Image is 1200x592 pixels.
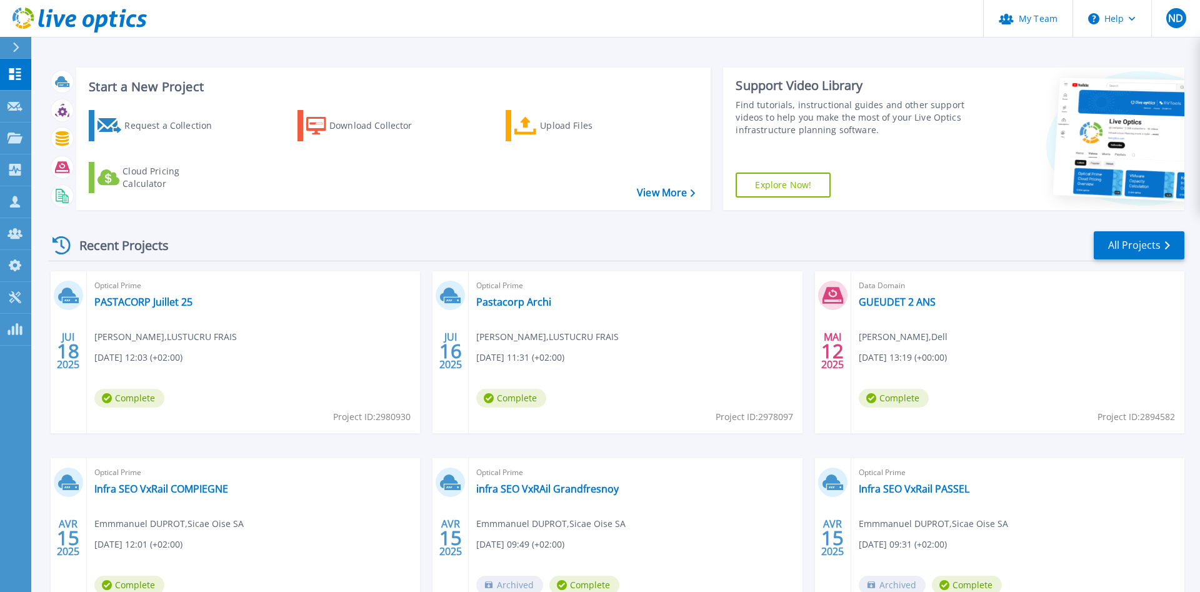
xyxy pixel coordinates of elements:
[94,351,182,364] span: [DATE] 12:03 (+02:00)
[57,533,79,543] span: 15
[476,351,564,364] span: [DATE] 11:31 (+02:00)
[439,533,462,543] span: 15
[56,328,80,374] div: JUI 2025
[736,99,971,136] div: Find tutorials, instructional guides and other support videos to help you make the most of your L...
[859,483,969,495] a: Infra SEO VxRail PASSEL
[1097,410,1175,424] span: Project ID: 2894582
[57,346,79,356] span: 18
[94,483,228,495] a: Infra SEO VxRail COMPIEGNE
[124,113,224,138] div: Request a Collection
[329,113,429,138] div: Download Collector
[94,330,237,344] span: [PERSON_NAME] , LUSTUCRU FRAIS
[476,330,619,344] span: [PERSON_NAME] , LUSTUCRU FRAIS
[439,515,462,561] div: AVR 2025
[859,330,947,344] span: [PERSON_NAME] , Dell
[821,346,844,356] span: 12
[439,328,462,374] div: JUI 2025
[476,296,551,308] a: Pastacorp Archi
[476,389,546,408] span: Complete
[859,517,1008,531] span: Emmmanuel DUPROT , Sicae Oise SA
[506,110,645,141] a: Upload Files
[89,80,695,94] h3: Start a New Project
[736,173,831,198] a: Explore Now!
[94,296,192,308] a: PASTACORP Juillet 25
[637,187,695,199] a: View More
[859,538,947,551] span: [DATE] 09:31 (+02:00)
[859,351,947,364] span: [DATE] 13:19 (+00:00)
[1168,13,1183,23] span: ND
[716,410,793,424] span: Project ID: 2978097
[94,466,412,479] span: Optical Prime
[94,389,164,408] span: Complete
[48,230,186,261] div: Recent Projects
[439,346,462,356] span: 16
[89,110,228,141] a: Request a Collection
[94,517,244,531] span: Emmmanuel DUPROT , Sicae Oise SA
[1094,231,1184,259] a: All Projects
[821,515,844,561] div: AVR 2025
[859,389,929,408] span: Complete
[476,517,626,531] span: Emmmanuel DUPROT , Sicae Oise SA
[859,279,1177,293] span: Data Domain
[540,113,640,138] div: Upload Files
[476,538,564,551] span: [DATE] 09:49 (+02:00)
[859,466,1177,479] span: Optical Prime
[476,466,794,479] span: Optical Prime
[821,533,844,543] span: 15
[56,515,80,561] div: AVR 2025
[476,279,794,293] span: Optical Prime
[821,328,844,374] div: MAI 2025
[297,110,437,141] a: Download Collector
[122,165,222,190] div: Cloud Pricing Calculator
[859,296,936,308] a: GUEUDET 2 ANS
[89,162,228,193] a: Cloud Pricing Calculator
[333,410,411,424] span: Project ID: 2980930
[94,538,182,551] span: [DATE] 12:01 (+02:00)
[736,78,971,94] div: Support Video Library
[94,279,412,293] span: Optical Prime
[476,483,619,495] a: infra SEO VxRAil Grandfresnoy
